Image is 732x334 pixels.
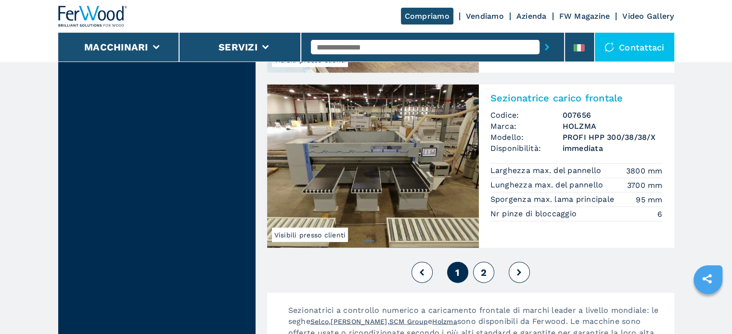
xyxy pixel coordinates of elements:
span: 1 [455,267,460,278]
iframe: Chat [691,291,725,327]
a: Holzma [432,318,457,325]
h3: PROFI HPP 300/38/38/X [563,132,663,143]
a: Sezionatrice carico frontale HOLZMA PROFI HPP 300/38/38/XVisibili presso clientiSezionatrice cari... [267,85,674,248]
em: 95 mm [636,194,662,205]
img: Contattaci [604,42,614,52]
em: 6 [657,209,662,220]
img: Sezionatrice carico frontale HOLZMA PROFI HPP 300/38/38/X [267,85,479,248]
p: Lunghezza max. del pannello [490,180,606,190]
span: immediata [563,143,663,154]
a: Video Gallery [622,12,674,21]
span: 2 [480,267,486,278]
p: Sporgenza max. lama principale [490,194,617,205]
span: Modello: [490,132,563,143]
p: Larghezza max. del pannello [490,165,604,176]
h3: HOLZMA [563,121,663,132]
a: sharethis [695,267,719,291]
em: 3700 mm [627,180,663,191]
a: FW Magazine [559,12,610,21]
button: Servizi [218,41,257,53]
a: Azienda [516,12,547,21]
span: Disponibilità: [490,143,563,154]
p: Nr pinze di bloccaggio [490,209,579,219]
span: Visibili presso clienti [272,228,348,242]
h3: 007656 [563,110,663,121]
button: 1 [447,262,468,283]
h2: Sezionatrice carico frontale [490,92,663,104]
span: Marca: [490,121,563,132]
img: Ferwood [58,6,128,27]
button: submit-button [539,36,554,58]
button: 2 [473,262,494,283]
button: Macchinari [84,41,148,53]
a: SCM Group [389,318,428,325]
a: Selco [310,318,329,325]
em: 3800 mm [626,165,663,176]
a: Vendiamo [466,12,504,21]
a: [PERSON_NAME] [331,318,387,325]
span: Codice: [490,110,563,121]
div: Contattaci [595,33,674,62]
a: Compriamo [401,8,453,25]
